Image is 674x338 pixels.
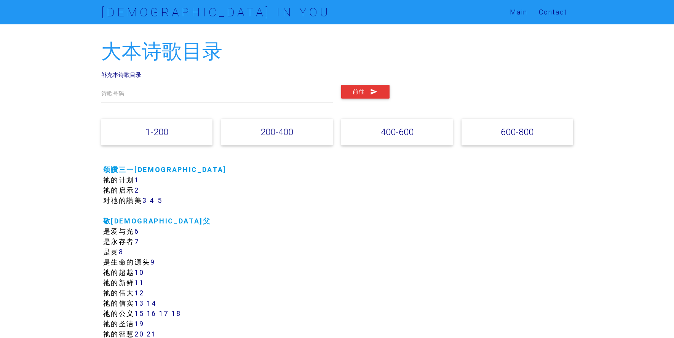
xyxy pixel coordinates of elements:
a: 1-200 [145,126,168,137]
a: 2 [134,186,139,195]
a: 17 [159,309,169,318]
button: 前往 [341,85,390,99]
a: 11 [134,278,144,287]
a: 14 [147,299,157,308]
a: 补充本诗歌目录 [101,71,141,78]
h2: 大本诗歌目录 [101,40,573,63]
a: 5 [158,196,163,205]
a: 8 [119,247,124,256]
label: 诗歌号码 [101,89,124,98]
a: 13 [134,299,144,308]
a: 7 [134,237,140,246]
a: 19 [134,319,144,328]
a: 1 [134,175,139,184]
a: 敬[DEMOGRAPHIC_DATA]父 [103,217,211,225]
a: 16 [147,309,156,318]
a: 18 [171,309,181,318]
a: 15 [134,309,144,318]
a: 4 [150,196,155,205]
a: 400-600 [381,126,414,137]
a: 600-800 [501,126,533,137]
a: 6 [134,227,139,236]
a: 10 [134,268,144,277]
a: 12 [134,289,144,297]
a: 颂讚三一[DEMOGRAPHIC_DATA] [103,165,227,174]
a: 9 [150,258,155,266]
a: 3 [142,196,147,205]
a: 200-400 [260,126,293,137]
